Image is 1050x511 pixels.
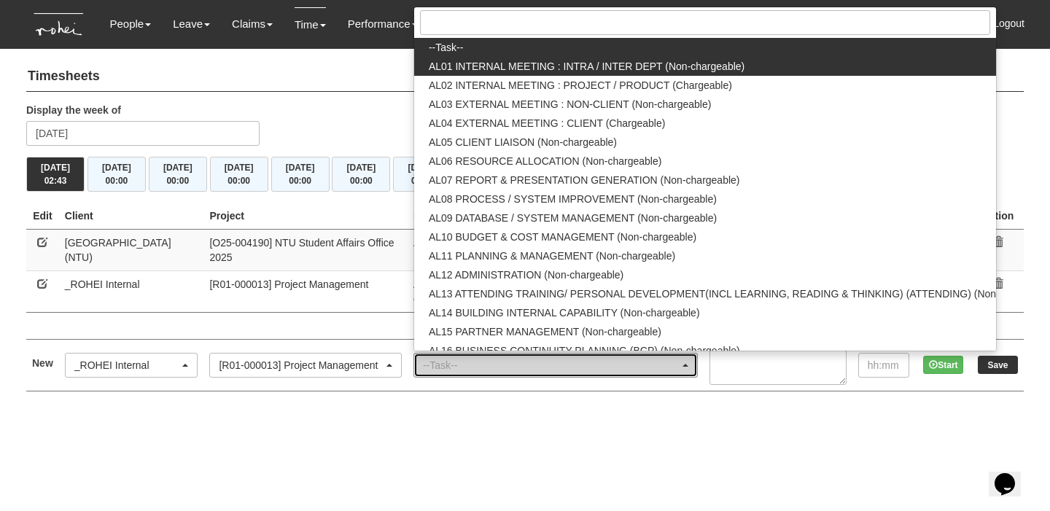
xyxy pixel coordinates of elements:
[271,157,330,192] button: [DATE]00:00
[87,157,146,192] button: [DATE]00:00
[350,176,373,186] span: 00:00
[429,173,740,187] span: AL07 REPORT & PRESENTATION GENERATION (Non-chargeable)
[295,7,326,42] a: Time
[972,203,1024,230] th: Action
[420,10,990,35] input: Search
[106,176,128,186] span: 00:00
[332,157,390,192] button: [DATE]00:00
[429,135,617,149] span: AL05 CLIENT LIAISON (Non-chargeable)
[26,157,85,192] button: [DATE]02:43
[429,116,665,130] span: AL04 EXTERNAL MEETING : CLIENT (Chargeable)
[348,7,418,41] a: Performance
[209,353,401,378] button: [R01-000013] Project Management
[232,7,273,41] a: Claims
[429,268,623,282] span: AL12 ADMINISTRATION (Non-chargeable)
[393,157,451,192] button: [DATE]00:00
[923,356,963,374] button: Start
[413,353,698,378] button: --Task--
[408,203,704,230] th: Project Task
[989,453,1035,496] iframe: chat widget
[59,270,204,312] td: _ROHEI Internal
[429,211,717,225] span: AL09 DATABASE / SYSTEM MANAGEMENT (Non-chargeable)
[429,343,740,358] span: AL16 BUSINESS CONTINUITY PLANNING (BCP) (Non-chargeable)
[26,103,121,117] label: Display the week of
[429,192,717,206] span: AL08 PROCESS / SYSTEM IMPROVEMENT (Non-chargeable)
[203,270,407,312] td: [R01-000013] Project Management
[429,305,700,320] span: AL14 BUILDING INTERNAL CAPABILITY (Non-chargeable)
[219,358,383,372] div: [R01-000013] Project Management
[289,176,311,186] span: 00:00
[429,324,661,339] span: AL15 PARTNER MANAGEMENT (Non-chargeable)
[59,203,204,230] th: Client
[59,229,204,270] td: [GEOGRAPHIC_DATA] (NTU)
[429,249,675,263] span: AL11 PLANNING & MANAGEMENT (Non-chargeable)
[173,7,210,41] a: Leave
[423,358,680,372] div: --Task--
[166,176,189,186] span: 00:00
[26,62,1024,92] h4: Timesheets
[109,7,151,41] a: People
[429,154,662,168] span: AL06 RESOURCE ALLOCATION (Non-chargeable)
[210,157,268,192] button: [DATE]00:00
[203,229,407,270] td: [O25-004190] NTU Student Affairs Office 2025
[429,97,711,112] span: AL03 EXTERNAL MEETING : NON-CLIENT (Non-chargeable)
[411,176,434,186] span: 00:00
[408,229,704,270] td: AL03 EXTERNAL MEETING : NON-CLIENT (Non-chargeable)
[227,176,250,186] span: 00:00
[44,176,67,186] span: 02:43
[429,40,463,55] span: --Task--
[978,356,1018,374] input: Save
[65,353,198,378] button: _ROHEI Internal
[203,203,407,230] th: Project
[26,203,59,230] th: Edit
[26,157,1024,192] div: Timesheet Week Summary
[408,270,704,312] td: AL01 INTERNAL MEETING : INTRA / INTER DEPT (Non-chargeable)
[973,6,1035,41] button: Logout
[858,353,909,378] input: hh:mm
[32,356,53,370] label: New
[74,358,180,372] div: _ROHEI Internal
[429,59,744,74] span: AL01 INTERNAL MEETING : INTRA / INTER DEPT (Non-chargeable)
[149,157,207,192] button: [DATE]00:00
[429,78,732,93] span: AL02 INTERNAL MEETING : PROJECT / PRODUCT (Chargeable)
[429,230,696,244] span: AL10 BUDGET & COST MANAGEMENT (Non-chargeable)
